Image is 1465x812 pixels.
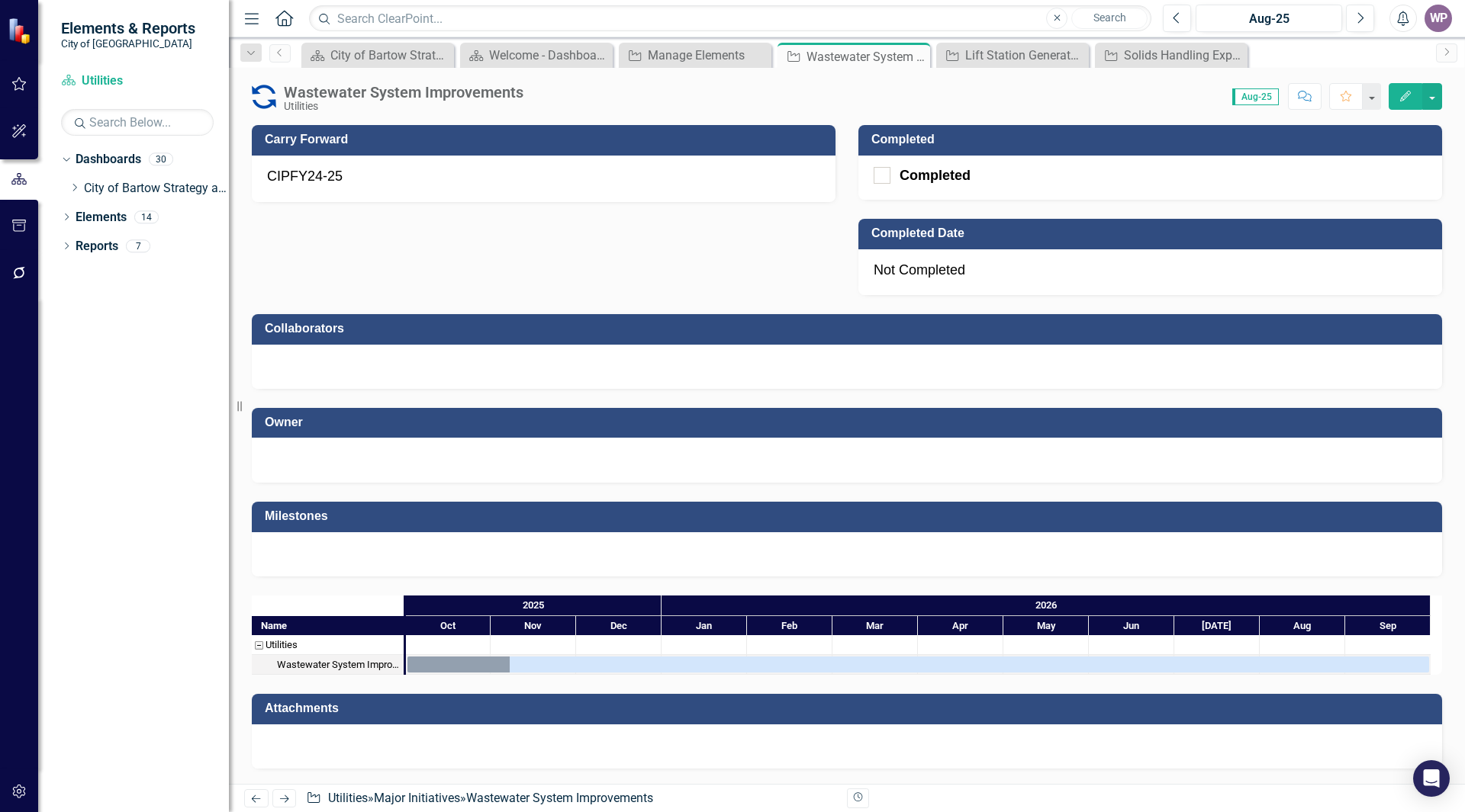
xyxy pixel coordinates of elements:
div: Wastewater System Improvements [277,655,399,675]
a: Dashboards [76,151,141,168]
div: Utilities [266,635,298,655]
div: Solids Handling Expansion [1124,46,1244,65]
div: Aug [1260,616,1345,636]
div: Jun [1089,616,1174,636]
div: Wastewater System Improvements [252,655,404,675]
a: Welcome - Dashboard [464,46,609,65]
div: Open Intercom Messenger [1413,760,1450,797]
div: Task: Start date: 2025-10-01 End date: 2026-09-30 [407,656,1429,672]
h3: Attachments [265,701,1434,715]
a: Elements [76,209,127,226]
a: City of Bartow Strategy and Performance Dashboard [305,46,450,65]
div: Dec [576,616,662,636]
h3: Milestones [265,509,1434,523]
div: Utilities [252,635,404,655]
div: Wastewater System Improvements [466,791,653,805]
div: Oct [406,616,491,636]
div: 14 [134,210,159,223]
img: ClearPoint Strategy [8,18,34,44]
h3: Owner [265,416,1434,429]
span: Elements & Reports [61,19,195,37]
div: Nov [491,616,576,636]
a: Lift Station Generators (15) [940,46,1085,65]
a: Utilities [61,72,214,90]
div: Jan [662,616,747,636]
small: City of [GEOGRAPHIC_DATA] [61,37,195,50]
a: Reports [76,238,118,255]
div: City of Bartow Strategy and Performance Dashboard [330,46,450,65]
div: Manage Elements [648,46,768,65]
span: Search [1093,11,1126,24]
div: Not Completed [858,249,1442,296]
h3: Completed Date [871,226,1434,240]
button: WP [1425,5,1452,32]
div: Name [252,616,404,635]
div: Jul [1174,616,1260,636]
h3: Completed [871,133,1434,146]
div: Task: Utilities Start date: 2025-10-01 End date: 2025-10-02 [252,635,404,655]
div: Apr [918,616,1003,636]
span: Aug-25 [1232,88,1279,105]
div: 30 [149,153,173,166]
div: Wastewater System Improvements [807,47,926,66]
div: 2026 [662,595,1431,615]
div: Mar [832,616,918,636]
div: 7 [126,239,150,252]
div: » » [306,790,836,807]
div: 2025 [406,595,662,615]
div: Wastewater System Improvements [284,84,523,101]
a: Major Initiatives [374,791,460,805]
div: May [1003,616,1089,636]
div: Utilities [284,101,523,112]
a: Utilities [328,791,368,805]
div: Sep [1345,616,1431,636]
img: Carry Forward [252,85,276,109]
div: Task: Start date: 2025-10-01 End date: 2026-09-30 [252,655,404,675]
h3: Collaborators [265,322,1434,335]
div: Aug-25 [1201,10,1337,28]
button: Search [1071,8,1148,29]
h3: Carry Forward [265,133,828,146]
a: Solids Handling Expansion [1099,46,1244,65]
button: Aug-25 [1196,5,1342,32]
span: CIPFY24-25 [267,168,343,184]
div: Lift Station Generators (15) [965,46,1085,65]
input: Search ClearPoint... [309,5,1151,32]
input: Search Below... [61,109,214,136]
a: City of Bartow Strategy and Performance Dashboard [84,180,229,197]
div: Welcome - Dashboard [489,46,609,65]
a: Manage Elements [623,46,768,65]
div: Feb [747,616,832,636]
